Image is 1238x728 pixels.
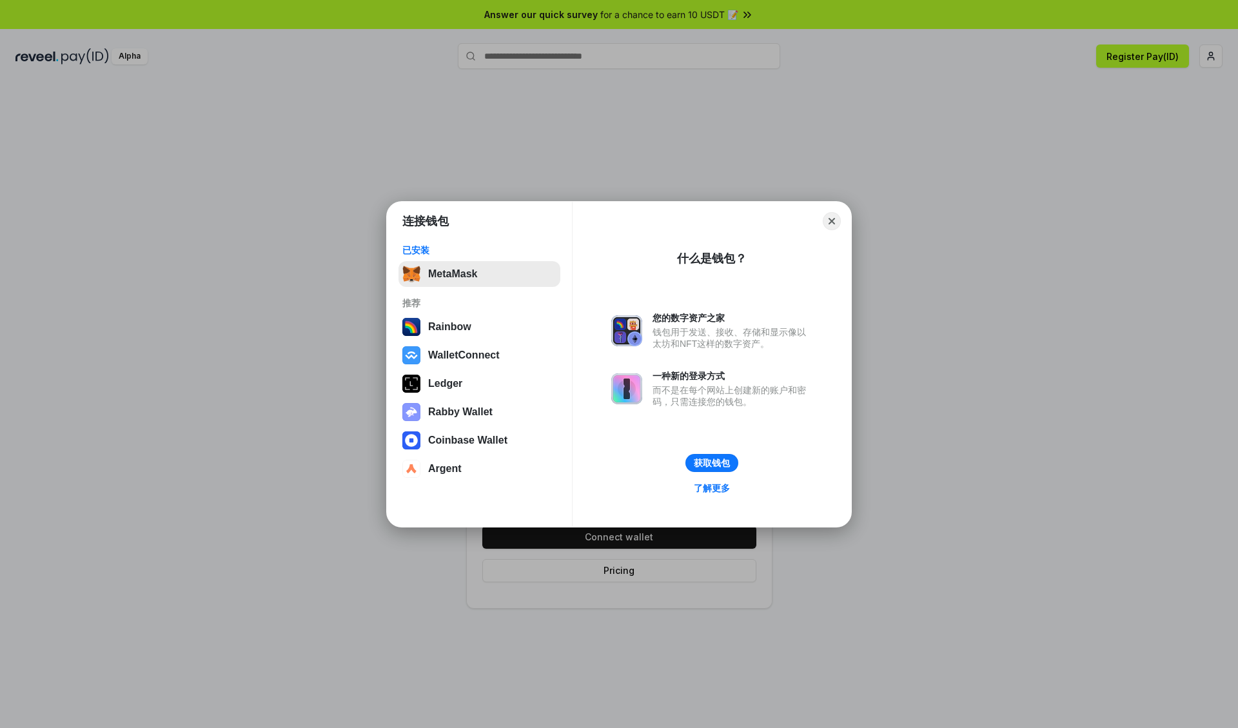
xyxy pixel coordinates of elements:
[611,315,642,346] img: svg+xml,%3Csvg%20xmlns%3D%22http%3A%2F%2Fwww.w3.org%2F2000%2Fsvg%22%20fill%3D%22none%22%20viewBox...
[428,463,462,475] div: Argent
[398,371,560,397] button: Ledger
[677,251,747,266] div: 什么是钱包？
[402,403,420,421] img: svg+xml,%3Csvg%20xmlns%3D%22http%3A%2F%2Fwww.w3.org%2F2000%2Fsvg%22%20fill%3D%22none%22%20viewBox...
[402,213,449,229] h1: 连接钱包
[402,244,556,256] div: 已安装
[653,384,812,408] div: 而不是在每个网站上创建新的账户和密码，只需连接您的钱包。
[402,297,556,309] div: 推荐
[694,457,730,469] div: 获取钱包
[398,261,560,287] button: MetaMask
[402,375,420,393] img: svg+xml,%3Csvg%20xmlns%3D%22http%3A%2F%2Fwww.w3.org%2F2000%2Fsvg%22%20width%3D%2228%22%20height%3...
[611,373,642,404] img: svg+xml,%3Csvg%20xmlns%3D%22http%3A%2F%2Fwww.w3.org%2F2000%2Fsvg%22%20fill%3D%22none%22%20viewBox...
[653,326,812,349] div: 钱包用于发送、接收、存储和显示像以太坊和NFT这样的数字资产。
[686,480,738,497] a: 了解更多
[823,212,841,230] button: Close
[402,346,420,364] img: svg+xml,%3Csvg%20width%3D%2228%22%20height%3D%2228%22%20viewBox%3D%220%200%2028%2028%22%20fill%3D...
[428,268,477,280] div: MetaMask
[402,318,420,336] img: svg+xml,%3Csvg%20width%3D%22120%22%20height%3D%22120%22%20viewBox%3D%220%200%20120%20120%22%20fil...
[402,460,420,478] img: svg+xml,%3Csvg%20width%3D%2228%22%20height%3D%2228%22%20viewBox%3D%220%200%2028%2028%22%20fill%3D...
[398,456,560,482] button: Argent
[694,482,730,494] div: 了解更多
[428,406,493,418] div: Rabby Wallet
[653,370,812,382] div: 一种新的登录方式
[428,378,462,389] div: Ledger
[398,342,560,368] button: WalletConnect
[398,399,560,425] button: Rabby Wallet
[398,314,560,340] button: Rainbow
[402,431,420,449] img: svg+xml,%3Csvg%20width%3D%2228%22%20height%3D%2228%22%20viewBox%3D%220%200%2028%2028%22%20fill%3D...
[428,435,507,446] div: Coinbase Wallet
[685,454,738,472] button: 获取钱包
[428,349,500,361] div: WalletConnect
[428,321,471,333] div: Rainbow
[653,312,812,324] div: 您的数字资产之家
[402,265,420,283] img: svg+xml,%3Csvg%20fill%3D%22none%22%20height%3D%2233%22%20viewBox%3D%220%200%2035%2033%22%20width%...
[398,428,560,453] button: Coinbase Wallet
